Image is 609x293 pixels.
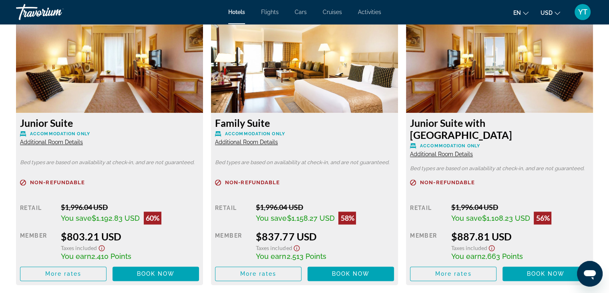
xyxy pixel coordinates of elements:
[513,7,529,18] button: Change language
[410,151,473,157] span: Additional Room Details
[541,10,553,16] span: USD
[256,214,287,222] span: You save
[20,117,199,129] h3: Junior Suite
[487,242,496,252] button: Show Taxes and Fees disclaimer
[92,214,140,222] span: $1,192.83 USD
[410,117,589,141] h3: Junior Suite with [GEOGRAPHIC_DATA]
[527,271,565,277] span: Book now
[308,267,394,281] button: Book now
[215,203,250,224] div: Retail
[20,230,55,260] div: Member
[410,230,445,260] div: Member
[451,203,589,212] div: $1,996.04 USD
[16,12,203,113] img: f4510572-19be-49d3-a251-cda85a5318c1.jpeg
[215,117,394,129] h3: Family Suite
[256,203,394,212] div: $1,996.04 USD
[358,9,381,15] a: Activities
[332,271,370,277] span: Book now
[410,267,496,281] button: More rates
[45,271,82,277] span: More rates
[410,166,589,171] p: Bed types are based on availability at check-in, and are not guaranteed.
[215,139,278,145] span: Additional Room Details
[482,214,530,222] span: $1,108.23 USD
[61,203,199,212] div: $1,996.04 USD
[578,8,587,16] span: YT
[295,9,307,15] a: Cars
[91,252,131,260] span: 2,410 Points
[228,9,245,15] a: Hotels
[261,9,279,15] a: Flights
[410,203,445,224] div: Retail
[61,252,91,260] span: You earn
[451,244,487,251] span: Taxes included
[215,160,394,165] p: Bed types are based on availability at check-in, and are not guaranteed.
[338,212,356,224] div: 58%
[420,180,475,185] span: Non-refundable
[420,143,480,149] span: Accommodation Only
[113,267,199,281] button: Book now
[97,242,107,252] button: Show Taxes and Fees disclaimer
[144,212,161,224] div: 60%
[541,7,560,18] button: Change currency
[30,131,90,136] span: Accommodation Only
[287,214,334,222] span: $1,158.27 USD
[20,139,83,145] span: Additional Room Details
[513,10,521,16] span: en
[572,4,593,20] button: User Menu
[16,2,96,22] a: Travorium
[323,9,342,15] a: Cruises
[286,252,326,260] span: 2,513 Points
[20,203,55,224] div: Retail
[137,271,175,277] span: Book now
[256,230,394,242] div: $837.77 USD
[256,252,286,260] span: You earn
[215,267,301,281] button: More rates
[292,242,301,252] button: Show Taxes and Fees disclaimer
[451,252,481,260] span: You earn
[502,267,589,281] button: Book now
[215,230,250,260] div: Member
[211,12,398,113] img: 46437094-8640-4986-92c2-110262e0750d.jpeg
[61,230,199,242] div: $803.21 USD
[61,244,97,251] span: Taxes included
[451,230,589,242] div: $887.81 USD
[20,160,199,165] p: Bed types are based on availability at check-in, and are not guaranteed.
[406,12,593,113] img: 43eff972-110e-4742-9a5d-ff4e5e7ea3e2.jpeg
[256,244,292,251] span: Taxes included
[225,180,280,185] span: Non-refundable
[20,267,107,281] button: More rates
[435,271,472,277] span: More rates
[61,214,92,222] span: You save
[451,214,482,222] span: You save
[225,131,285,136] span: Accommodation Only
[30,180,85,185] span: Non-refundable
[481,252,523,260] span: 2,663 Points
[534,212,551,224] div: 56%
[577,261,603,287] iframe: Кнопка запуска окна обмена сообщениями
[240,271,277,277] span: More rates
